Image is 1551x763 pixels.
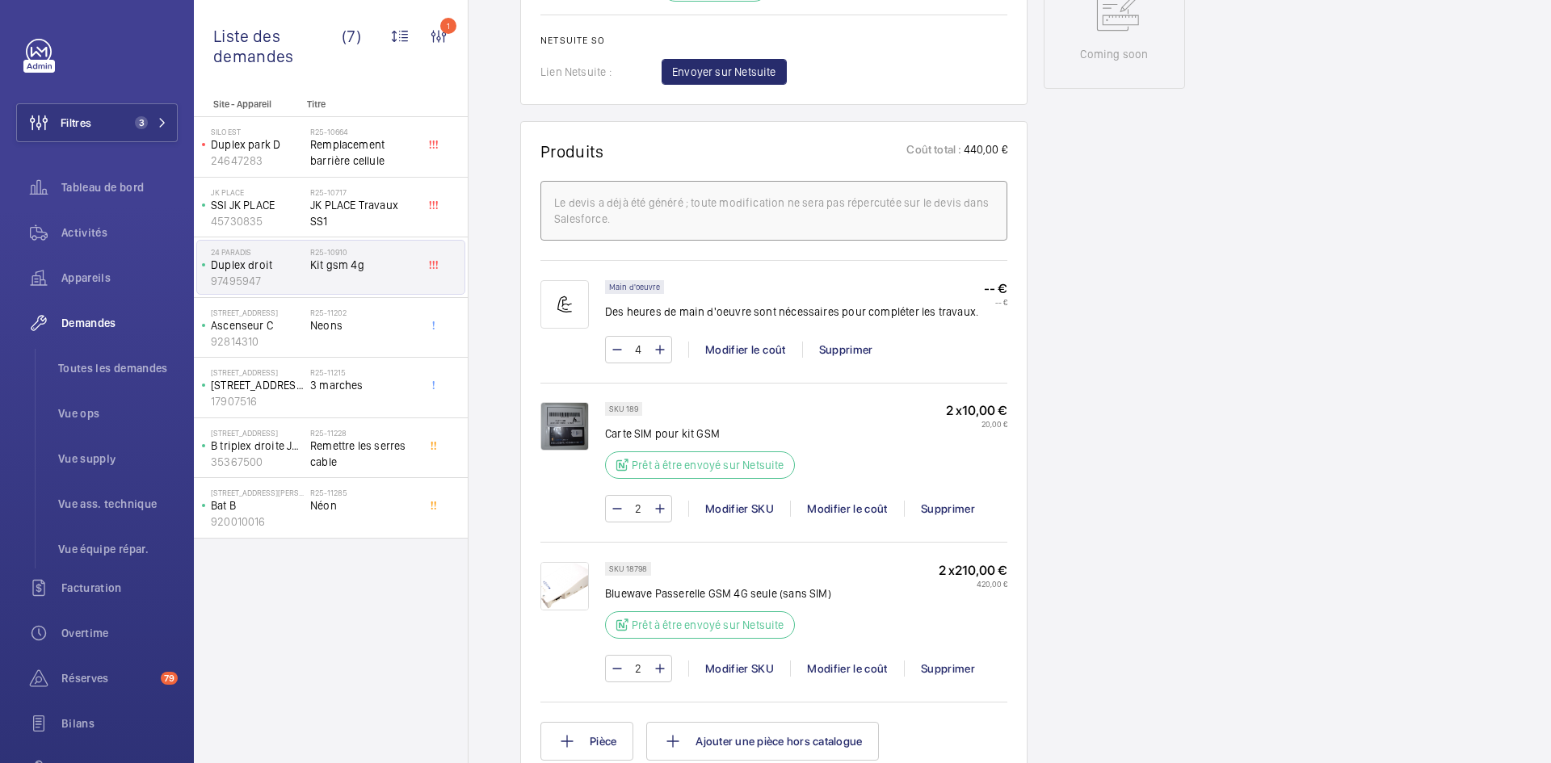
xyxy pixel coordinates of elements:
[61,315,178,331] span: Demandes
[310,497,417,514] span: Néon
[984,297,1007,307] p: -- €
[211,187,304,197] p: JK PLACE
[609,284,660,290] p: Main d'oeuvre
[61,580,178,596] span: Facturation
[310,488,417,497] h2: R25-11285
[310,257,417,273] span: Kit gsm 4g
[211,488,304,497] p: [STREET_ADDRESS][PERSON_NAME]
[540,141,604,161] h1: Produits
[211,367,304,377] p: [STREET_ADDRESS]
[310,127,417,136] h2: R25-10664
[632,457,784,473] p: Prêt à être envoyé sur Netsuite
[605,585,831,602] p: Bluewave Passerelle GSM 4G seule (sans SIM)
[310,247,417,257] h2: R25-10910
[211,257,304,273] p: Duplex droit
[802,342,889,358] div: Supprimer
[672,64,776,80] span: Envoyer sur Netsuite
[790,501,904,517] div: Modifier le coût
[58,541,178,557] span: Vue équipe répar.
[58,405,178,421] span: Vue ops
[161,672,178,685] span: 79
[211,377,304,393] p: [STREET_ADDRESS]
[61,224,178,241] span: Activités
[135,116,148,129] span: 3
[632,617,784,633] p: Prêt à être envoyé sur Netsuite
[540,280,589,329] img: muscle-sm.svg
[211,393,304,409] p: 17907516
[939,562,1007,579] p: 2 x 210,00 €
[211,438,304,454] p: B triplex droite Jk667
[540,722,633,761] button: Pièce
[61,715,178,732] span: Bilans
[16,103,178,142] button: Filtres3
[61,270,178,286] span: Appareils
[211,497,304,514] p: Bat B
[310,187,417,197] h2: R25-10717
[61,115,91,131] span: Filtres
[211,197,304,213] p: SSI JK PLACE
[1080,46,1148,62] p: Coming soon
[540,562,589,610] img: Mjcohe3TUtEmMSFfqELpW9_0NDoEoZkbvoCkQp3GpZ5SMpAg.png
[211,127,304,136] p: SILO EST
[310,428,417,438] h2: R25-11228
[213,26,342,66] span: Liste des demandes
[646,722,879,761] button: Ajouter une pièce hors catalogue
[310,367,417,377] h2: R25-11215
[211,153,304,169] p: 24647283
[310,377,417,393] span: 3 marches
[688,660,790,677] div: Modifier SKU
[310,317,417,333] span: Neons
[310,438,417,470] span: Remettre les serres cable
[194,99,301,110] p: Site - Appareil
[61,625,178,641] span: Overtime
[790,660,904,677] div: Modifier le coût
[310,136,417,169] span: Remplacement barrière cellule
[946,419,1007,429] p: 20,00 €
[211,454,304,470] p: 35367500
[211,317,304,333] p: Ascenseur C
[61,670,154,686] span: Réserves
[946,402,1007,419] p: 2 x 10,00 €
[962,141,1007,161] p: 440,00 €
[211,136,304,153] p: Duplex park D
[605,304,978,320] p: Des heures de main d'oeuvre sont nécessaires pour compléter les travaux.
[904,501,991,517] div: Supprimer
[605,426,805,442] p: Carte SIM pour kit GSM
[939,579,1007,589] p: 420,00 €
[211,308,304,317] p: [STREET_ADDRESS]
[310,308,417,317] h2: R25-11202
[58,360,178,376] span: Toutes les demandes
[211,273,304,289] p: 97495947
[906,141,961,161] p: Coût total :
[211,213,304,229] p: 45730835
[307,99,414,110] p: Titre
[688,501,790,517] div: Modifier SKU
[211,333,304,350] p: 92814310
[540,35,1007,46] h2: Netsuite SO
[211,428,304,438] p: [STREET_ADDRESS]
[211,247,304,257] p: 24 PARADIS
[540,402,589,451] img: hSwAwXE76K8PIHB78mPU0jxJ9rNTLxTBTkaQVpqcuCbfl8ax.jpeg
[904,660,991,677] div: Supprimer
[61,179,178,195] span: Tableau de bord
[688,342,802,358] div: Modifier le coût
[310,197,417,229] span: JK PLACE Travaux SS1
[211,514,304,530] p: 920010016
[609,406,638,412] p: SKU 189
[58,496,178,512] span: Vue ass. technique
[554,195,994,227] div: Le devis a déjà été généré ; toute modification ne sera pas répercutée sur le devis dans Salesforce.
[609,566,647,572] p: SKU 18798
[662,59,787,85] button: Envoyer sur Netsuite
[984,280,1007,297] p: -- €
[58,451,178,467] span: Vue supply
